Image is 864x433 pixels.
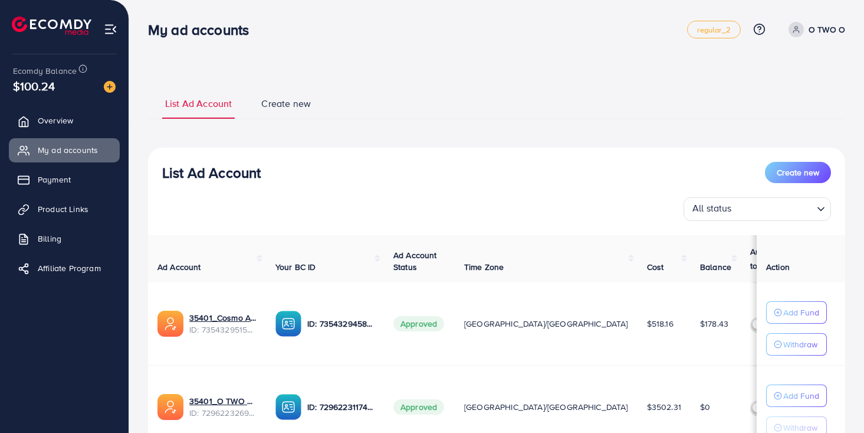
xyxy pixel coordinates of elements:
[393,316,444,331] span: Approved
[766,261,790,273] span: Action
[162,164,261,181] h3: List Ad Account
[275,261,316,273] span: Your BC ID
[157,261,201,273] span: Ad Account
[189,312,257,336] div: <span class='underline'>35401_Cosmo Arabia_1712313295997</span></br>7354329515798675472
[690,199,734,218] span: All status
[13,65,77,77] span: Ecomdy Balance
[700,318,728,330] span: $178.43
[38,203,88,215] span: Product Links
[189,324,257,336] span: ID: 7354329515798675472
[12,17,91,35] img: logo
[38,115,73,126] span: Overview
[275,394,301,420] img: ic-ba-acc.ded83a64.svg
[684,197,831,221] div: Search for option
[783,337,817,351] p: Withdraw
[687,21,740,38] a: regular_2
[189,395,257,407] a: 35401_O TWO O GULF_1698784397995
[189,312,257,324] a: 35401_Cosmo Arabia_1712313295997
[189,395,257,419] div: <span class='underline'>35401_O TWO O GULF_1698784397995</span></br>7296223269223563266
[157,311,183,337] img: ic-ads-acc.e4c84228.svg
[814,380,855,424] iframe: Chat
[464,261,504,273] span: Time Zone
[766,385,827,407] button: Add Fund
[777,167,819,178] span: Create new
[766,333,827,356] button: Withdraw
[9,138,120,162] a: My ad accounts
[809,22,845,37] p: O TWO O
[13,77,55,95] span: $100.24
[9,197,120,221] a: Product Links
[9,168,120,191] a: Payment
[783,389,819,403] p: Add Fund
[38,262,101,274] span: Affiliate Program
[735,200,812,218] input: Search for option
[765,162,831,183] button: Create new
[157,394,183,420] img: ic-ads-acc.e4c84228.svg
[393,399,444,415] span: Approved
[697,26,730,34] span: regular_2
[38,233,61,245] span: Billing
[647,261,664,273] span: Cost
[783,305,819,320] p: Add Fund
[189,407,257,419] span: ID: 7296223269223563266
[784,22,845,37] a: O TWO O
[464,401,628,413] span: [GEOGRAPHIC_DATA]/[GEOGRAPHIC_DATA]
[9,109,120,132] a: Overview
[464,318,628,330] span: [GEOGRAPHIC_DATA]/[GEOGRAPHIC_DATA]
[9,227,120,250] a: Billing
[275,311,301,337] img: ic-ba-acc.ded83a64.svg
[766,301,827,324] button: Add Fund
[165,97,232,110] span: List Ad Account
[9,256,120,280] a: Affiliate Program
[307,317,374,331] p: ID: 7354329458649743361
[647,318,674,330] span: $518.16
[104,22,117,36] img: menu
[38,144,98,156] span: My ad accounts
[307,400,374,414] p: ID: 7296223117452771329
[647,401,681,413] span: $3502.31
[700,401,710,413] span: $0
[261,97,311,110] span: Create new
[700,261,731,273] span: Balance
[38,174,71,185] span: Payment
[393,249,437,273] span: Ad Account Status
[148,21,258,38] h3: My ad accounts
[104,81,116,93] img: image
